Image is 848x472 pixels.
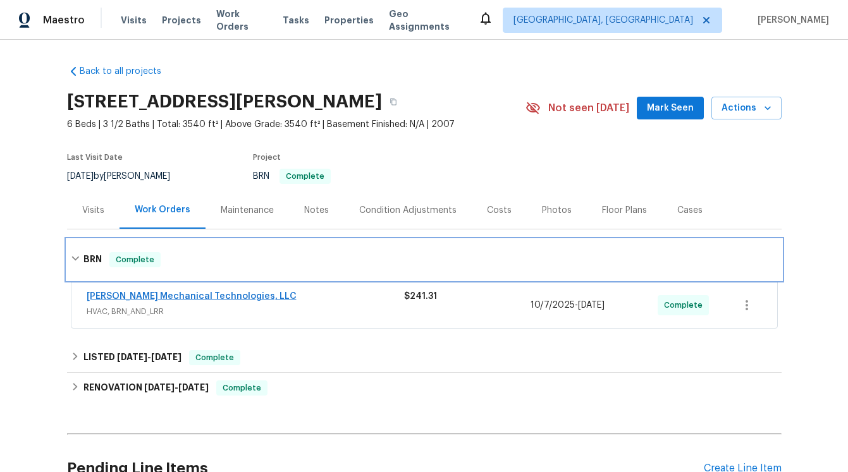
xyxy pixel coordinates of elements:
[664,299,708,312] span: Complete
[144,383,175,392] span: [DATE]
[531,301,575,310] span: 10/7/2025
[190,351,239,364] span: Complete
[117,353,147,361] span: [DATE]
[283,16,309,25] span: Tasks
[178,383,209,392] span: [DATE]
[602,204,647,217] div: Floor Plans
[324,14,374,27] span: Properties
[382,90,405,113] button: Copy Address
[67,373,782,403] div: RENOVATION [DATE]-[DATE]Complete
[221,204,274,217] div: Maintenance
[253,172,331,181] span: BRN
[711,97,782,120] button: Actions
[67,239,782,280] div: BRN Complete
[359,204,457,217] div: Condition Adjustments
[121,14,147,27] span: Visits
[83,350,181,365] h6: LISTED
[135,203,190,216] div: Work Orders
[647,100,694,116] span: Mark Seen
[753,14,829,27] span: [PERSON_NAME]
[216,8,268,33] span: Work Orders
[67,342,782,373] div: LISTED [DATE]-[DATE]Complete
[67,154,123,161] span: Last Visit Date
[67,65,188,78] a: Back to all projects
[67,169,185,184] div: by [PERSON_NAME]
[542,204,572,217] div: Photos
[637,97,704,120] button: Mark Seen
[487,204,512,217] div: Costs
[389,8,463,33] span: Geo Assignments
[404,292,437,301] span: $241.31
[531,299,605,312] span: -
[151,353,181,361] span: [DATE]
[144,383,209,392] span: -
[43,14,85,27] span: Maestro
[67,95,382,108] h2: [STREET_ADDRESS][PERSON_NAME]
[722,100,771,116] span: Actions
[304,204,329,217] div: Notes
[83,380,209,396] h6: RENOVATION
[87,305,404,318] span: HVAC, BRN_AND_LRR
[513,14,693,27] span: [GEOGRAPHIC_DATA], [GEOGRAPHIC_DATA]
[82,204,104,217] div: Visits
[117,353,181,361] span: -
[548,102,629,114] span: Not seen [DATE]
[253,154,281,161] span: Project
[281,172,329,180] span: Complete
[67,172,94,181] span: [DATE]
[677,204,703,217] div: Cases
[67,118,525,131] span: 6 Beds | 3 1/2 Baths | Total: 3540 ft² | Above Grade: 3540 ft² | Basement Finished: N/A | 2007
[111,253,159,266] span: Complete
[83,252,102,267] h6: BRN
[162,14,201,27] span: Projects
[87,292,297,301] a: [PERSON_NAME] Mechanical Technologies, LLC
[218,382,266,394] span: Complete
[578,301,605,310] span: [DATE]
